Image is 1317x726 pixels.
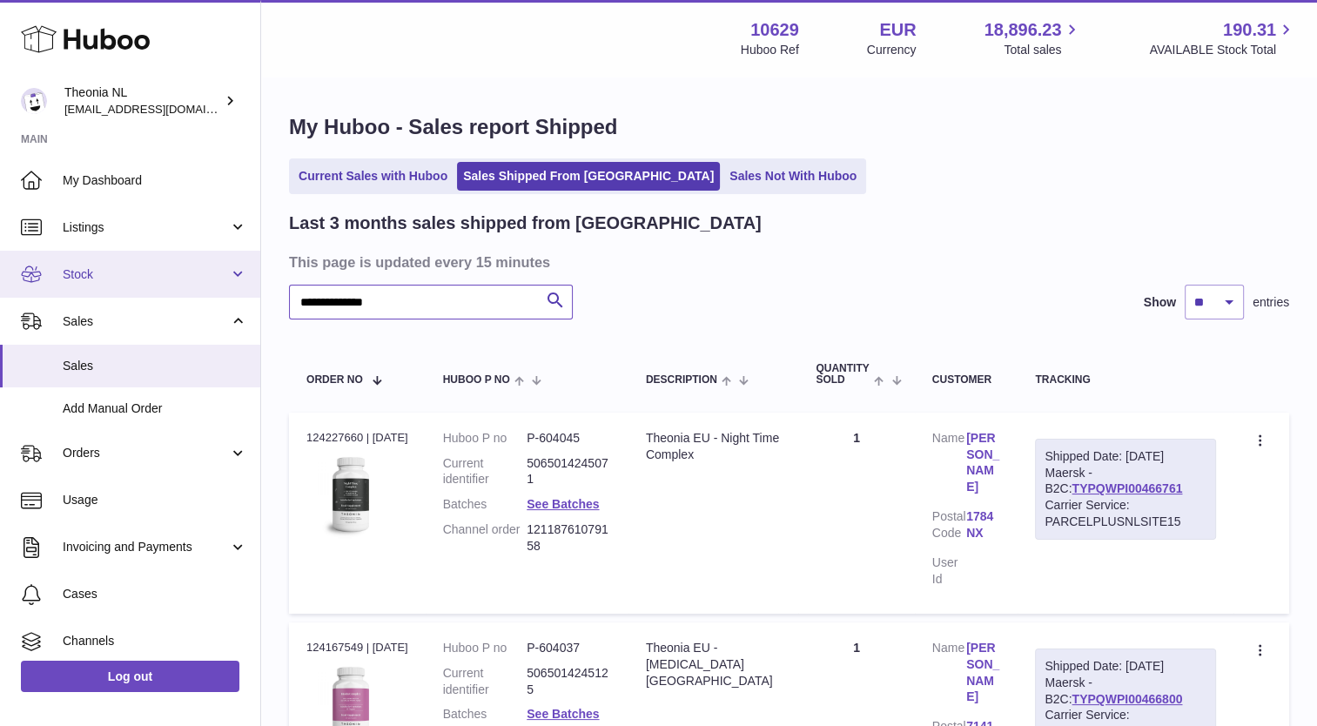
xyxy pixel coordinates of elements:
dd: 12118761079158 [527,521,611,555]
div: Huboo Ref [741,42,799,58]
dt: User Id [932,555,966,588]
h3: This page is updated every 15 minutes [289,252,1285,272]
span: Total sales [1004,42,1081,58]
a: Sales Not With Huboo [723,162,863,191]
dd: P-604045 [527,430,611,447]
a: Sales Shipped From [GEOGRAPHIC_DATA] [457,162,720,191]
strong: EUR [879,18,916,42]
a: Current Sales with Huboo [292,162,454,191]
a: See Batches [527,497,599,511]
dt: Batches [443,706,527,723]
span: Huboo P no [443,374,510,386]
span: Stock [63,266,229,283]
h1: My Huboo - Sales report Shipped [289,113,1289,141]
dd: 5065014245071 [527,455,611,488]
div: Carrier Service: PARCELPLUSNLSITE15 [1045,497,1206,530]
span: 18,896.23 [984,18,1061,42]
a: 1784 NX [966,508,1000,541]
span: AVAILABLE Stock Total [1149,42,1296,58]
div: Currency [867,42,917,58]
span: Orders [63,445,229,461]
div: Shipped Date: [DATE] [1045,658,1206,675]
span: [EMAIL_ADDRESS][DOMAIN_NAME] [64,102,256,116]
label: Show [1144,294,1176,311]
span: Channels [63,633,247,649]
dd: 5065014245125 [527,665,611,698]
div: Theonia EU - [MEDICAL_DATA][GEOGRAPHIC_DATA] [646,640,782,689]
div: Theonia NL [64,84,221,118]
span: Sales [63,313,229,330]
dt: Channel order [443,521,527,555]
dt: Batches [443,496,527,513]
strong: 10629 [750,18,799,42]
a: 190.31 AVAILABLE Stock Total [1149,18,1296,58]
td: 1 [798,413,914,614]
a: [PERSON_NAME] [966,430,1000,496]
dt: Name [932,430,966,501]
span: Sales [63,358,247,374]
div: Maersk - B2C: [1035,439,1216,540]
h2: Last 3 months sales shipped from [GEOGRAPHIC_DATA] [289,212,762,235]
span: Order No [306,374,363,386]
img: 106291725893109.jpg [306,451,393,538]
span: Description [646,374,717,386]
dt: Postal Code [932,508,966,546]
a: TYPQWPI00466761 [1072,481,1182,495]
a: Log out [21,661,239,692]
a: See Batches [527,707,599,721]
a: [PERSON_NAME] [966,640,1000,706]
span: Invoicing and Payments [63,539,229,555]
span: Usage [63,492,247,508]
a: TYPQWPI00466800 [1072,692,1182,706]
dt: Current identifier [443,455,527,488]
dt: Huboo P no [443,430,527,447]
div: 124167549 | [DATE] [306,640,408,655]
div: Tracking [1035,374,1216,386]
dt: Huboo P no [443,640,527,656]
span: entries [1253,294,1289,311]
img: info@wholesomegoods.eu [21,88,47,114]
span: My Dashboard [63,172,247,189]
div: 124227660 | [DATE] [306,430,408,446]
div: Customer [932,374,1001,386]
span: 190.31 [1223,18,1276,42]
dt: Name [932,640,966,710]
span: Quantity Sold [816,363,870,386]
span: Add Manual Order [63,400,247,417]
span: Cases [63,586,247,602]
div: Theonia EU - Night Time Complex [646,430,782,463]
a: 18,896.23 Total sales [984,18,1081,58]
dd: P-604037 [527,640,611,656]
span: Listings [63,219,229,236]
dt: Current identifier [443,665,527,698]
div: Shipped Date: [DATE] [1045,448,1206,465]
